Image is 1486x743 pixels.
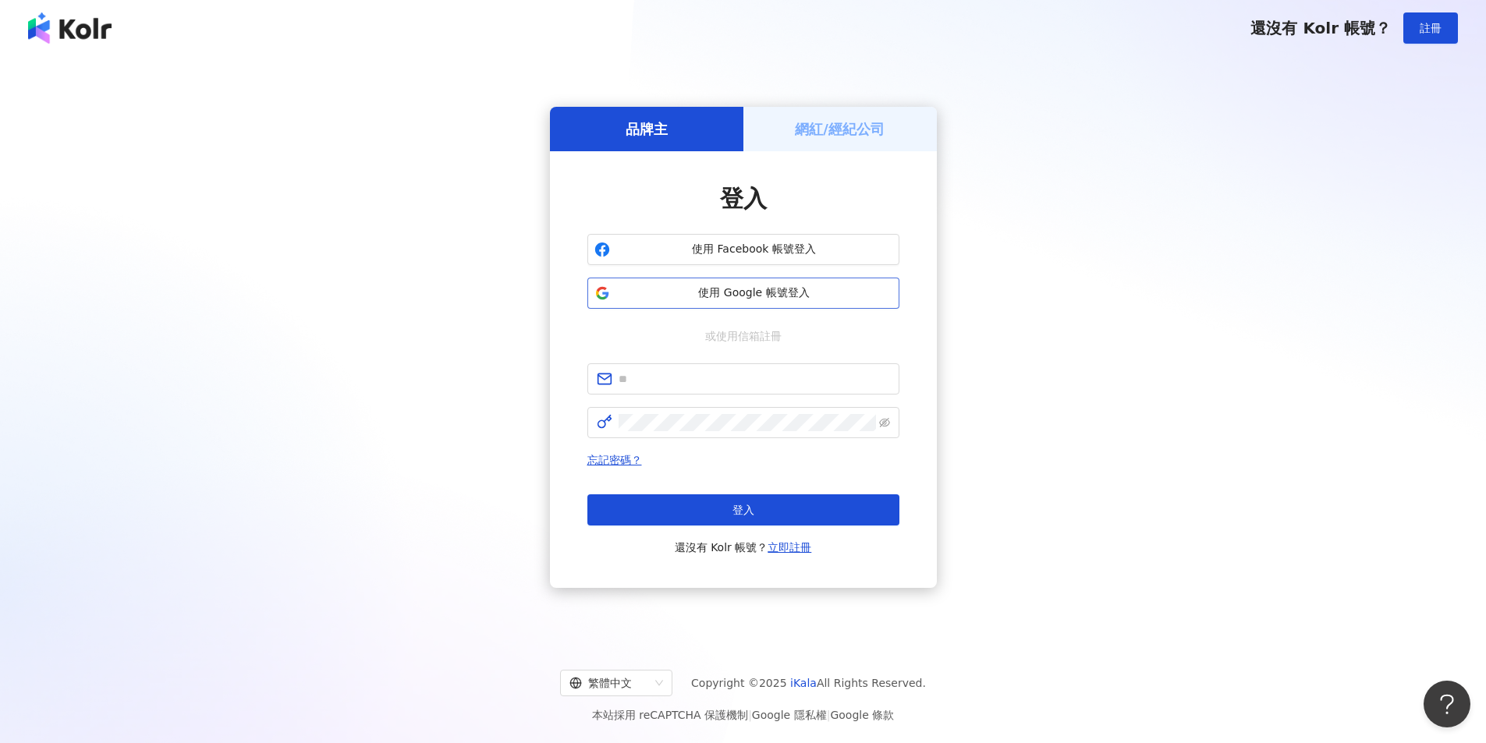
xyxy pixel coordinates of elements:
a: 立即註冊 [768,541,811,554]
button: 登入 [587,494,899,525]
h5: 網紅/經紀公司 [795,119,885,139]
div: 繁體中文 [569,670,649,695]
span: 本站採用 reCAPTCHA 保護機制 [592,706,894,724]
a: 忘記密碼？ [587,454,642,466]
iframe: Help Scout Beacon - Open [1424,681,1470,727]
button: 使用 Google 帳號登入 [587,278,899,309]
span: 使用 Google 帳號登入 [616,285,892,301]
a: iKala [790,677,817,689]
span: Copyright © 2025 All Rights Reserved. [691,674,926,692]
img: logo [28,12,112,44]
a: Google 條款 [830,709,894,721]
span: | [748,709,752,721]
span: 註冊 [1420,22,1442,34]
h5: 品牌主 [626,119,668,139]
span: eye-invisible [879,417,890,428]
span: 還沒有 Kolr 帳號？ [675,538,812,557]
span: | [827,709,831,721]
span: 還沒有 Kolr 帳號？ [1250,19,1391,37]
button: 使用 Facebook 帳號登入 [587,234,899,265]
span: 登入 [720,185,767,212]
span: 或使用信箱註冊 [694,327,793,345]
a: Google 隱私權 [752,709,827,721]
button: 註冊 [1403,12,1458,44]
span: 登入 [732,504,754,516]
span: 使用 Facebook 帳號登入 [616,242,892,257]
